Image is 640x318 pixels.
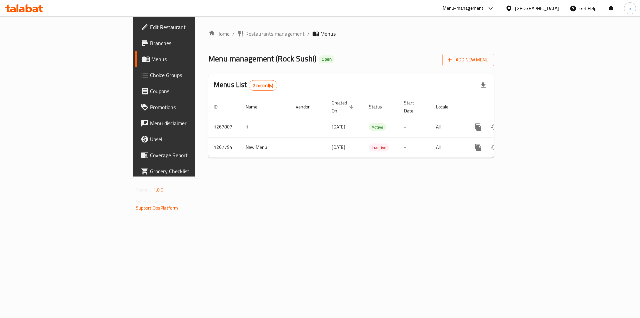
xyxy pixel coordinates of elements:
span: 1.0.0 [153,186,164,194]
span: Created On [332,99,356,115]
a: Upsell [135,131,240,147]
div: Total records count [249,80,278,91]
span: Branches [150,39,234,47]
a: Edit Restaurant [135,19,240,35]
span: Inactive [369,144,389,151]
span: Menu disclaimer [150,119,234,127]
span: Edit Restaurant [150,23,234,31]
span: [DATE] [332,122,345,131]
button: Change Status [486,119,502,135]
div: Inactive [369,143,389,151]
span: Status [369,103,391,111]
span: Restaurants management [245,30,305,38]
span: Add New Menu [448,56,489,64]
td: 1 [240,117,290,137]
span: Open [319,56,334,62]
td: - [399,137,431,157]
div: Export file [475,77,491,93]
span: Active [369,123,386,131]
button: more [470,119,486,135]
a: Grocery Checklist [135,163,240,179]
td: All [431,117,465,137]
a: Promotions [135,99,240,115]
span: Choice Groups [150,71,234,79]
span: Version: [136,186,152,194]
span: Menus [151,55,234,63]
a: Restaurants management [237,30,305,38]
span: ID [214,103,226,111]
a: Branches [135,35,240,51]
div: [GEOGRAPHIC_DATA] [515,5,559,12]
span: Menu management ( Rock Sushi ) [208,51,316,66]
h2: Menus List [214,80,277,91]
a: Support.OpsPlatform [136,204,178,212]
td: New Menu [240,137,290,157]
span: Promotions [150,103,234,111]
a: Menu disclaimer [135,115,240,131]
td: All [431,137,465,157]
span: Coverage Report [150,151,234,159]
div: Open [319,55,334,63]
div: Menu-management [443,4,484,12]
span: Upsell [150,135,234,143]
a: Coupons [135,83,240,99]
span: [DATE] [332,143,345,151]
span: Grocery Checklist [150,167,234,175]
span: Menus [320,30,336,38]
span: n [629,5,631,12]
span: Get support on: [136,197,167,206]
nav: breadcrumb [208,30,494,38]
a: Choice Groups [135,67,240,83]
a: Menus [135,51,240,67]
span: Vendor [296,103,318,111]
th: Actions [465,97,540,117]
span: 2 record(s) [249,82,277,89]
table: enhanced table [208,97,540,158]
span: Coupons [150,87,234,95]
button: Change Status [486,139,502,155]
button: more [470,139,486,155]
button: Add New Menu [442,54,494,66]
li: / [307,30,310,38]
a: Coverage Report [135,147,240,163]
span: Name [246,103,266,111]
td: - [399,117,431,137]
span: Start Date [404,99,423,115]
span: Locale [436,103,457,111]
